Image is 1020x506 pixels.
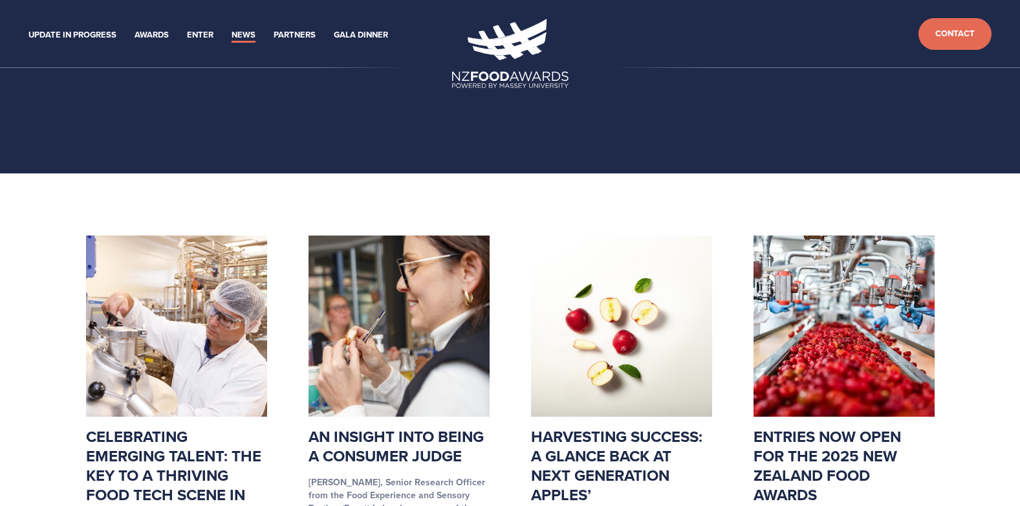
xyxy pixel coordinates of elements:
img: Entries now open for the 2025 New Zealand Food Awards [754,236,935,417]
a: An insight into being a consumer judge [309,425,484,467]
a: Harvesting success: A glance back at Next Generation Apples’ [531,425,702,506]
img: Celebrating Emerging Talent: The Key to a thriving food tech scene in New Zealand [86,236,267,417]
a: Entries now open for the 2025 New Zealand Food Awards [754,425,901,506]
img: Harvesting success: A glance back at Next Generation Apples’ [531,236,712,417]
a: Awards [135,28,169,43]
a: News [232,28,255,43]
img: An insight into being a consumer judge [309,236,490,417]
a: Partners [274,28,316,43]
a: Gala Dinner [334,28,388,43]
a: Contact [918,18,992,50]
a: Enter [187,28,213,43]
a: Update in Progress [28,28,116,43]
